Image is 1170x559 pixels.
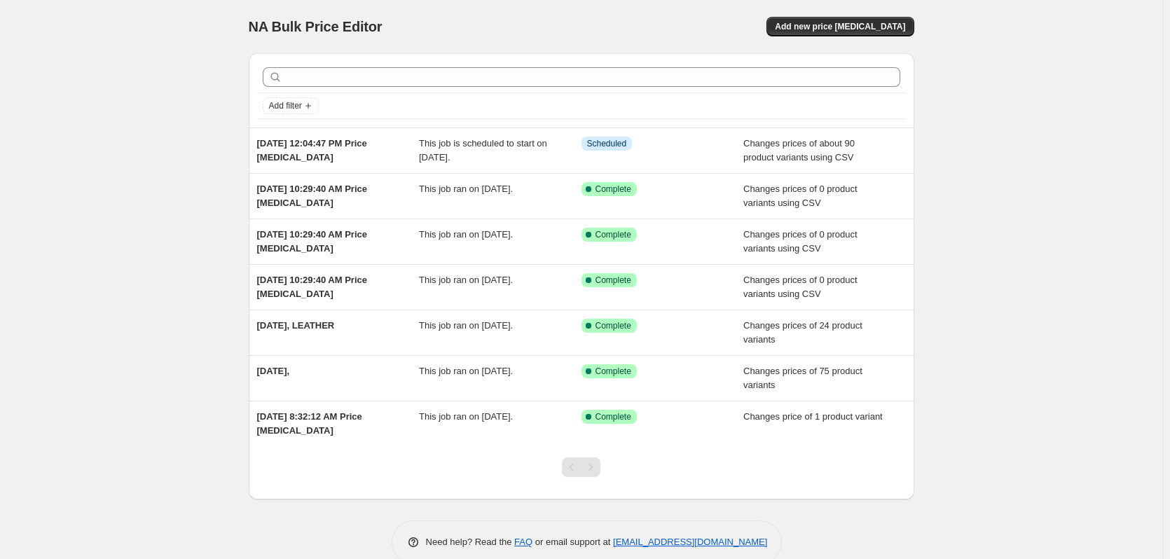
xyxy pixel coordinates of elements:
span: Complete [596,366,631,377]
span: NA Bulk Price Editor [249,19,383,34]
span: This job ran on [DATE]. [419,366,513,376]
span: Need help? Read the [426,537,515,547]
a: [EMAIL_ADDRESS][DOMAIN_NAME] [613,537,767,547]
span: [DATE] 10:29:40 AM Price [MEDICAL_DATA] [257,229,368,254]
span: [DATE], LEATHER [257,320,335,331]
span: This job ran on [DATE]. [419,275,513,285]
span: Complete [596,320,631,331]
span: Complete [596,229,631,240]
button: Add filter [263,97,319,114]
span: Changes prices of 0 product variants using CSV [743,229,858,254]
span: [DATE] 10:29:40 AM Price [MEDICAL_DATA] [257,184,368,208]
span: Changes prices of 0 product variants using CSV [743,275,858,299]
span: This job ran on [DATE]. [419,229,513,240]
span: Scheduled [587,138,627,149]
span: Changes prices of 75 product variants [743,366,862,390]
span: This job ran on [DATE]. [419,411,513,422]
span: Changes price of 1 product variant [743,411,883,422]
span: Complete [596,411,631,422]
span: Changes prices of about 90 product variants using CSV [743,138,855,163]
span: Changes prices of 24 product variants [743,320,862,345]
span: or email support at [532,537,613,547]
a: FAQ [514,537,532,547]
span: This job is scheduled to start on [DATE]. [419,138,547,163]
span: Changes prices of 0 product variants using CSV [743,184,858,208]
span: [DATE] 8:32:12 AM Price [MEDICAL_DATA] [257,411,362,436]
nav: Pagination [562,457,600,477]
button: Add new price [MEDICAL_DATA] [766,17,914,36]
span: [DATE] 10:29:40 AM Price [MEDICAL_DATA] [257,275,368,299]
span: [DATE], [257,366,290,376]
span: Complete [596,184,631,195]
span: Add new price [MEDICAL_DATA] [775,21,905,32]
span: Complete [596,275,631,286]
span: [DATE] 12:04:47 PM Price [MEDICAL_DATA] [257,138,367,163]
span: This job ran on [DATE]. [419,320,513,331]
span: Add filter [269,100,302,111]
span: This job ran on [DATE]. [419,184,513,194]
